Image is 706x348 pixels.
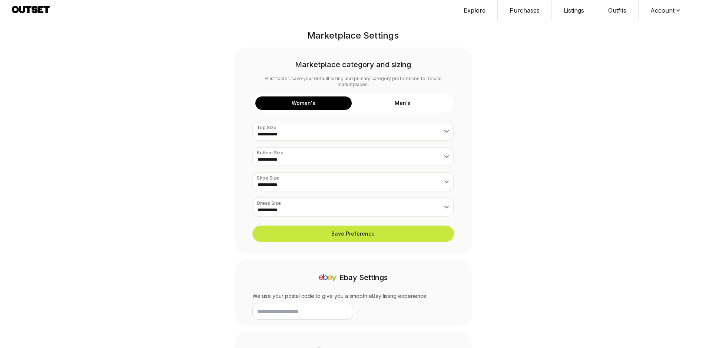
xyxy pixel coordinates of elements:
[319,269,337,286] img: Ebay logo
[252,266,454,289] div: Ebay Settings
[235,30,472,42] h1: Marketplace Settings
[252,59,454,70] h3: Marketplace category and sizing
[252,292,454,300] div: We use your postal code to give you a smooth eBay listing experience.
[355,96,451,110] button: Men's
[252,226,454,242] button: Save Preference
[255,96,352,110] button: Women's
[252,76,454,88] div: *List faster: save your default sizing and primary category preferences for resale marketplaces.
